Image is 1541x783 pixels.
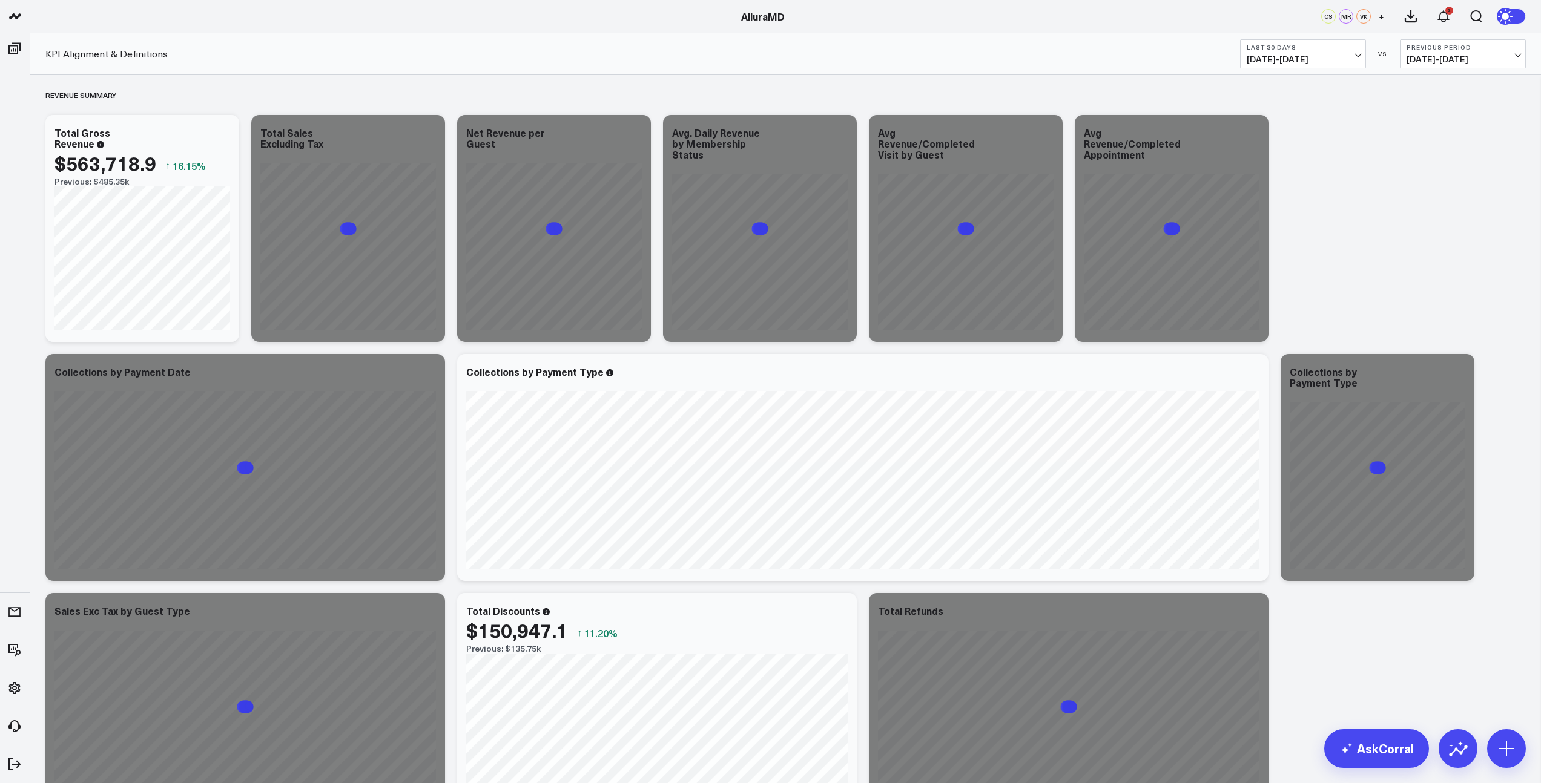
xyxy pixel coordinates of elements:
[1407,44,1519,51] b: Previous Period
[584,626,618,640] span: 11.20%
[1321,9,1336,24] div: CS
[878,604,943,617] div: Total Refunds
[54,126,110,150] div: Total Gross Revenue
[466,644,848,654] div: Previous: $135.75k
[577,625,582,641] span: ↑
[54,365,191,378] div: Collections by Payment Date
[165,158,170,174] span: ↑
[878,126,975,161] div: Avg Revenue/Completed Visit by Guest
[1324,729,1429,768] a: AskCorral
[54,177,230,186] div: Previous: $485.35k
[54,152,156,174] div: $563,718.9
[1400,39,1526,68] button: Previous Period[DATE]-[DATE]
[466,604,540,617] div: Total Discounts
[1247,54,1359,64] span: [DATE] - [DATE]
[1339,9,1353,24] div: MR
[1407,54,1519,64] span: [DATE] - [DATE]
[1374,9,1388,24] button: +
[741,10,785,23] a: AlluraMD
[1084,126,1181,161] div: Avg Revenue/Completed Appointment
[1379,12,1384,21] span: +
[1356,9,1371,24] div: VK
[1240,39,1366,68] button: Last 30 Days[DATE]-[DATE]
[466,126,545,150] div: Net Revenue per Guest
[466,619,568,641] div: $150,947.1
[1290,365,1358,389] div: Collections by Payment Type
[45,81,116,109] div: Revenue Summary
[260,126,323,150] div: Total Sales Excluding Tax
[45,47,168,61] a: KPI Alignment & Definitions
[1372,50,1394,57] div: VS
[1445,7,1453,15] div: 2
[672,126,760,161] div: Avg. Daily Revenue by Membership Status
[173,159,206,172] span: 16.15%
[1247,44,1359,51] b: Last 30 Days
[54,604,190,617] div: Sales Exc Tax by Guest Type
[466,365,604,378] div: Collections by Payment Type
